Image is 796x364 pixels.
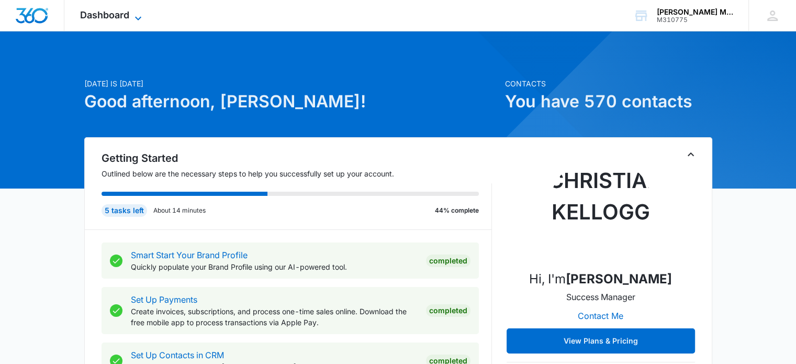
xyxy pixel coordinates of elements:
[131,261,418,272] p: Quickly populate your Brand Profile using our AI-powered tool.
[507,328,695,354] button: View Plans & Pricing
[566,271,672,286] strong: [PERSON_NAME]
[102,168,492,179] p: Outlined below are the necessary steps to help you successfully set up your account.
[426,304,470,317] div: Completed
[548,157,653,261] img: Christian Kellogg
[131,306,418,328] p: Create invoices, subscriptions, and process one-time sales online. Download the free mobile app t...
[102,204,147,217] div: 5 tasks left
[685,148,697,161] button: Toggle Collapse
[102,150,492,166] h2: Getting Started
[84,78,499,89] p: [DATE] is [DATE]
[505,89,712,114] h1: You have 570 contacts
[505,78,712,89] p: Contacts
[567,303,634,328] button: Contact Me
[657,8,733,16] div: account name
[153,206,206,215] p: About 14 minutes
[131,294,197,305] a: Set Up Payments
[435,206,479,215] p: 44% complete
[566,291,635,303] p: Success Manager
[84,89,499,114] h1: Good afternoon, [PERSON_NAME]!
[80,9,129,20] span: Dashboard
[131,250,248,260] a: Smart Start Your Brand Profile
[657,16,733,24] div: account id
[131,350,224,360] a: Set Up Contacts in CRM
[529,270,672,289] p: Hi, I'm
[426,255,470,267] div: Completed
